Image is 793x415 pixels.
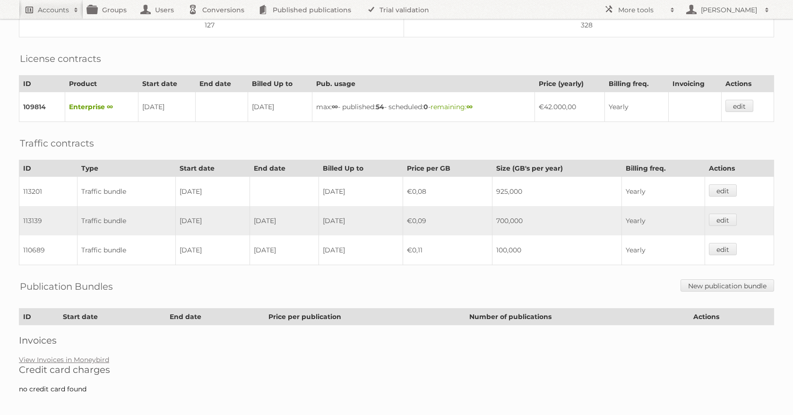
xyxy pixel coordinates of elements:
[332,103,338,111] strong: ∞
[319,235,403,265] td: [DATE]
[466,103,473,111] strong: ∞
[19,177,78,207] td: 113201
[20,279,113,294] h2: Publication Bundles
[248,92,312,122] td: [DATE]
[534,76,604,92] th: Price (yearly)
[492,177,622,207] td: 925,000
[403,160,492,177] th: Price per GB
[604,92,668,122] td: Yearly
[492,235,622,265] td: 100,000
[621,235,705,265] td: Yearly
[681,279,774,292] a: New publication bundle
[20,136,94,150] h2: Traffic contracts
[175,206,250,235] td: [DATE]
[312,92,534,122] td: max: - published: - scheduled: -
[319,206,403,235] td: [DATE]
[19,364,774,375] h2: Credit card charges
[492,206,622,235] td: 700,000
[618,5,665,15] h2: More tools
[721,76,774,92] th: Actions
[250,235,319,265] td: [DATE]
[19,13,404,37] td: 127
[690,309,774,325] th: Actions
[621,206,705,235] td: Yearly
[621,177,705,207] td: Yearly
[19,355,109,364] a: View Invoices in Moneybird
[65,92,138,122] td: Enterprise ∞
[138,92,195,122] td: [DATE]
[265,309,465,325] th: Price per publication
[65,76,138,92] th: Product
[403,235,492,265] td: €0,11
[668,76,721,92] th: Invoicing
[195,76,248,92] th: End date
[77,206,175,235] td: Traffic bundle
[312,76,534,92] th: Pub. usage
[465,309,689,325] th: Number of publications
[20,52,101,66] h2: License contracts
[705,160,774,177] th: Actions
[250,160,319,177] th: End date
[19,206,78,235] td: 113139
[621,160,705,177] th: Billing freq.
[698,5,760,15] h2: [PERSON_NAME]
[138,76,195,92] th: Start date
[376,103,384,111] strong: 54
[166,309,265,325] th: End date
[175,235,250,265] td: [DATE]
[19,309,59,325] th: ID
[77,235,175,265] td: Traffic bundle
[19,92,65,122] td: 109814
[404,13,774,37] td: 328
[250,206,319,235] td: [DATE]
[431,103,473,111] span: remaining:
[175,177,250,207] td: [DATE]
[725,100,753,112] a: edit
[403,177,492,207] td: €0,08
[403,206,492,235] td: €0,09
[175,160,250,177] th: Start date
[19,335,774,346] h2: Invoices
[709,214,737,226] a: edit
[604,76,668,92] th: Billing freq.
[19,160,78,177] th: ID
[248,76,312,92] th: Billed Up to
[534,92,604,122] td: €42.000,00
[77,160,175,177] th: Type
[77,177,175,207] td: Traffic bundle
[38,5,69,15] h2: Accounts
[709,184,737,197] a: edit
[492,160,622,177] th: Size (GB's per year)
[59,309,166,325] th: Start date
[423,103,428,111] strong: 0
[709,243,737,255] a: edit
[19,235,78,265] td: 110689
[19,76,65,92] th: ID
[319,160,403,177] th: Billed Up to
[319,177,403,207] td: [DATE]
